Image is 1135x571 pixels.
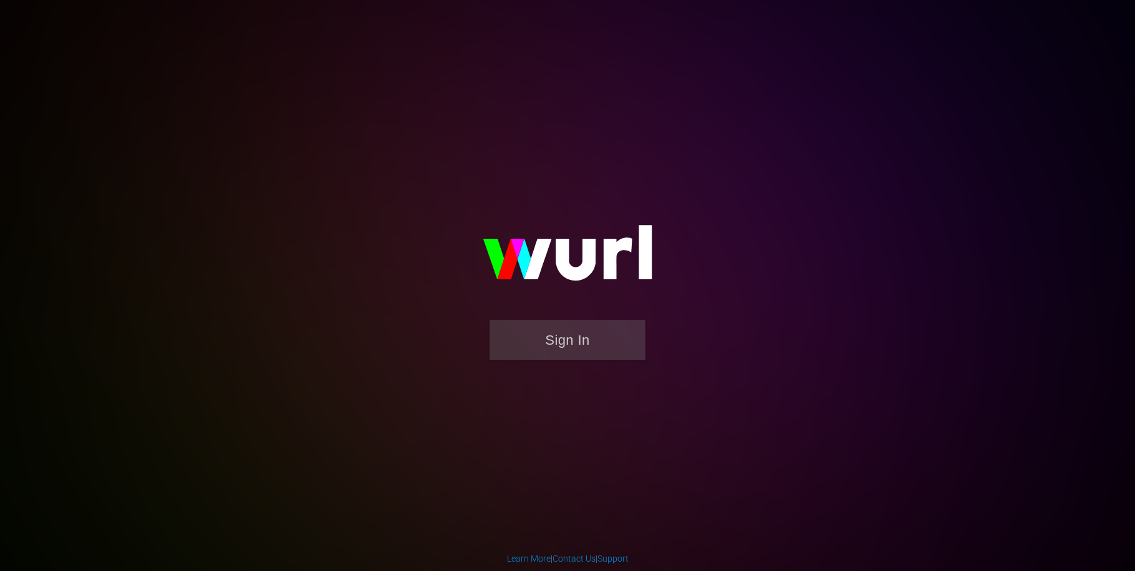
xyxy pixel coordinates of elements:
div: | | [507,552,629,565]
a: Learn More [507,554,551,564]
a: Support [597,554,629,564]
button: Sign In [490,320,645,360]
a: Contact Us [553,554,596,564]
img: wurl-logo-on-black-223613ac3d8ba8fe6dc639794a292ebdb59501304c7dfd60c99c58986ef67473.svg [443,198,692,319]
